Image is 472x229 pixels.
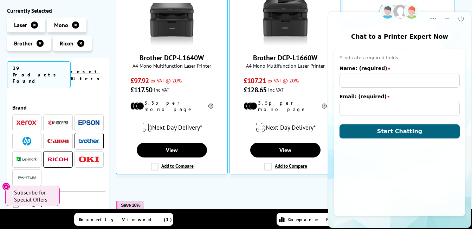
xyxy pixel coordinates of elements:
a: Ricoh [47,155,69,164]
button: Save 10% [116,201,144,209]
img: OKI [78,156,99,162]
div: Currently Selected [7,7,109,14]
div: Chat to a Printer Expert Now [8,33,137,41]
img: Xerox [17,120,38,125]
a: HP [17,137,38,146]
img: Lexmark [17,157,38,162]
label: Name: (required) [12,66,60,72]
span: Category [21,200,104,209]
a: View [250,143,321,157]
a: Kyocera [47,118,69,127]
span: £128.65 [244,85,266,94]
a: Compare Products [277,213,376,226]
span: Recently Viewed (1) [79,216,172,223]
span: £97.92 [130,76,149,85]
img: HP [22,137,31,146]
button: Close [2,182,10,191]
button: Start Chatting [12,124,132,138]
span: Laser [14,21,27,29]
li: 3.5p per mono page [130,100,214,112]
span: Start Chatting [50,128,95,135]
span: Save 10% [121,203,140,208]
span: A4 Mono Multifunction Laser Printer [120,62,224,69]
span: * indicates required fields. [12,55,132,61]
span: ex VAT @ 20% [150,77,182,84]
label: Add to Compare [151,163,194,171]
a: Brother DCP-L1640W [140,53,204,62]
img: Epson [78,120,99,125]
a: Lexmark [17,155,38,164]
label: Email: (required) [12,94,59,100]
a: View [137,143,207,157]
li: 3.5p per mono page [244,100,327,112]
button: Minimize [113,12,127,26]
a: Brother [78,137,99,146]
span: ex VAT @ 20% [267,77,299,84]
span: Subscribe for Special Offers [14,189,53,203]
img: Kyocera [47,120,69,125]
a: Canon [47,137,69,146]
a: reset filters [71,68,103,82]
img: Brother [78,138,99,143]
span: 39 Products Found [7,61,71,88]
span: Compare Products [288,216,373,223]
a: Brother DCP-L1640W [146,41,198,48]
a: Epson [78,118,99,127]
a: Brother DCP-L1660W [259,41,312,48]
img: Canon [47,139,69,143]
a: Brother DCP-L1660W [253,53,317,62]
a: Xerox [17,118,38,127]
span: £107.21 [244,76,266,85]
img: Ricoh [47,157,69,161]
span: inc VAT [268,86,284,93]
span: inc VAT [154,86,169,93]
span: Ricoh [60,40,73,47]
button: Close [127,12,141,26]
span: Brother [14,40,33,47]
div: modal_delivery [233,118,337,137]
a: Recently Viewed (1) [74,213,173,226]
button: Dropdown Menu [99,12,113,26]
img: Pantum [17,174,38,182]
span: £117.50 [130,85,153,94]
div: modal_delivery [120,118,224,137]
label: Add to Compare [264,163,307,171]
span: Brand [12,104,104,111]
a: OKI [78,155,99,164]
span: A4 Mono Multifunction Laser Printer [233,62,337,69]
span: Mono [54,21,68,29]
